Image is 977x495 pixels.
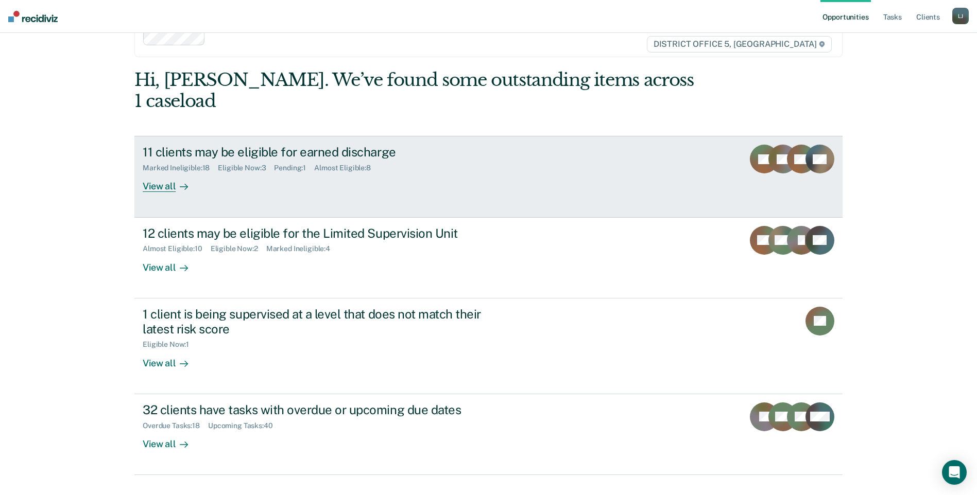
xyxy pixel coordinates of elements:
[8,11,58,22] img: Recidiviz
[143,244,211,253] div: Almost Eligible : 10
[274,164,314,172] div: Pending : 1
[143,402,504,417] div: 32 clients have tasks with overdue or upcoming due dates
[134,69,701,112] div: Hi, [PERSON_NAME]. We’ve found some outstanding items across 1 caseload
[208,421,281,430] div: Upcoming Tasks : 40
[143,307,504,337] div: 1 client is being supervised at a level that does not match their latest risk score
[134,298,843,394] a: 1 client is being supervised at a level that does not match their latest risk scoreEligible Now:1...
[134,394,843,475] a: 32 clients have tasks with overdue or upcoming due datesOverdue Tasks:18Upcoming Tasks:40View all
[143,145,504,160] div: 11 clients may be eligible for earned discharge
[647,36,832,52] span: DISTRICT OFFICE 5, [GEOGRAPHIC_DATA]
[143,349,200,369] div: View all
[143,172,200,192] div: View all
[134,218,843,298] a: 12 clients may be eligible for the Limited Supervision UnitAlmost Eligible:10Eligible Now:2Marked...
[143,430,200,450] div: View all
[314,164,379,172] div: Almost Eligible : 8
[143,253,200,273] div: View all
[143,226,504,241] div: 12 clients may be eligible for the Limited Supervision Unit
[942,460,967,485] div: Open Intercom Messenger
[143,421,208,430] div: Overdue Tasks : 18
[266,244,338,253] div: Marked Ineligible : 4
[952,8,969,24] div: L J
[218,164,274,172] div: Eligible Now : 3
[134,136,843,217] a: 11 clients may be eligible for earned dischargeMarked Ineligible:18Eligible Now:3Pending:1Almost ...
[952,8,969,24] button: LJ
[143,164,218,172] div: Marked Ineligible : 18
[211,244,266,253] div: Eligible Now : 2
[143,340,197,349] div: Eligible Now : 1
